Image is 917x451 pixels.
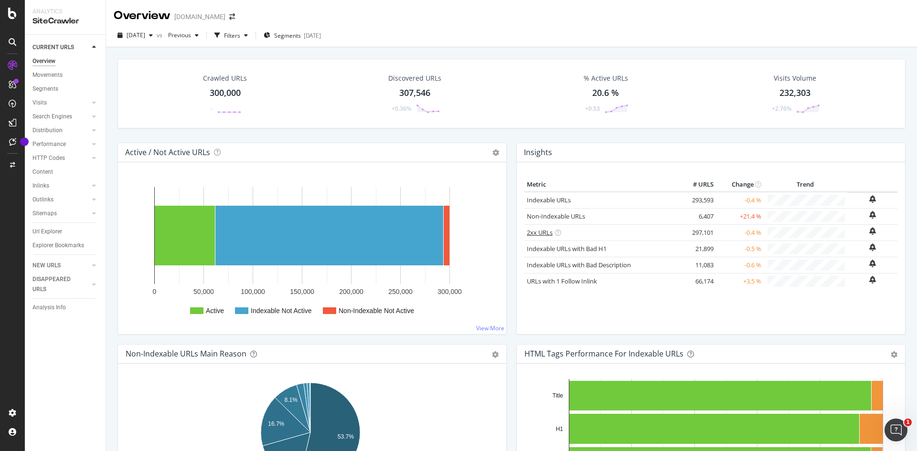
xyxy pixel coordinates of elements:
td: -0.6 % [716,257,764,273]
a: HTTP Codes [32,153,89,163]
a: Analysis Info [32,303,99,313]
text: Indexable Not Active [251,307,312,315]
text: 250,000 [388,288,413,295]
td: +3.5 % [716,273,764,289]
text: 200,000 [339,288,363,295]
div: Analysis Info [32,303,66,313]
text: 50,000 [193,288,214,295]
div: Analytics [32,8,98,16]
text: 150,000 [290,288,314,295]
text: H1 [556,426,564,432]
a: Sitemaps [32,209,89,219]
td: 297,101 [678,224,716,241]
a: CURRENT URLS [32,42,89,52]
span: Previous [164,31,191,39]
div: bell-plus [869,276,876,283]
div: Non-Indexable URLs Main Reason [126,349,246,358]
text: 53.7% [338,433,354,440]
td: 21,899 [678,241,716,257]
a: Content [32,167,99,177]
div: 307,546 [399,87,430,99]
a: Distribution [32,126,89,136]
div: +0.36% [392,105,411,113]
a: Overview [32,56,99,66]
iframe: Intercom live chat [885,419,907,441]
h4: Insights [524,146,552,159]
div: Sitemaps [32,209,57,219]
div: bell-plus [869,195,876,203]
div: NEW URLS [32,261,61,271]
td: 11,083 [678,257,716,273]
a: Search Engines [32,112,89,122]
div: Movements [32,70,63,80]
div: Outlinks [32,195,53,205]
button: Previous [164,28,203,43]
a: Performance [32,139,89,149]
div: HTTP Codes [32,153,65,163]
a: Indexable URLs with Bad H1 [527,244,607,253]
td: -0.4 % [716,224,764,241]
td: 6,407 [678,208,716,224]
button: Segments[DATE] [260,28,325,43]
div: Crawled URLs [203,73,247,83]
h4: Active / Not Active URLs [125,146,210,159]
div: Visits [32,98,47,108]
a: Indexable URLs with Bad Description [527,261,631,269]
div: - [211,105,213,113]
div: Search Engines [32,112,72,122]
th: Trend [764,178,847,192]
div: bell-plus [869,211,876,219]
span: 2025 Aug. 16th [127,31,145,39]
a: Segments [32,84,99,94]
div: bell-plus [869,260,876,267]
div: Distribution [32,126,63,136]
div: gear [492,351,499,358]
td: +21.4 % [716,208,764,224]
svg: A chart. [126,178,495,326]
span: Segments [274,31,301,40]
div: Overview [32,56,55,66]
button: Filters [211,28,252,43]
div: Filters [224,31,240,40]
a: 2xx URLs [527,228,553,237]
td: -0.4 % [716,192,764,209]
a: Visits [32,98,89,108]
div: Visits Volume [774,73,816,83]
text: Active [206,307,224,315]
a: NEW URLS [32,261,89,271]
div: arrow-right-arrow-left [229,13,235,20]
text: 16.7% [268,420,284,427]
a: URLs with 1 Follow Inlink [527,277,597,285]
div: 20.6 % [592,87,619,99]
th: Metric [524,178,678,192]
div: [DOMAIN_NAME] [174,12,225,21]
text: Non-Indexable Not Active [339,307,414,315]
div: Explorer Bookmarks [32,241,84,251]
div: CURRENT URLS [32,42,74,52]
a: Inlinks [32,181,89,191]
div: HTML Tags Performance for Indexable URLs [524,349,683,358]
div: bell-plus [869,243,876,251]
text: 300,000 [437,288,462,295]
text: 100,000 [241,288,265,295]
div: [DATE] [304,31,321,40]
th: Change [716,178,764,192]
a: Movements [32,70,99,80]
a: Outlinks [32,195,89,205]
text: 0 [153,288,157,295]
div: 232,303 [779,87,810,99]
a: DISAPPEARED URLS [32,274,89,294]
th: # URLS [678,178,716,192]
div: Inlinks [32,181,49,191]
div: bell-plus [869,227,876,235]
button: [DATE] [114,28,157,43]
div: Content [32,167,53,177]
text: Title [553,392,564,399]
a: Indexable URLs [527,196,571,204]
td: -0.5 % [716,241,764,257]
div: Overview [114,8,171,24]
span: 1 [904,419,912,426]
div: 300,000 [210,87,241,99]
div: Segments [32,84,58,94]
